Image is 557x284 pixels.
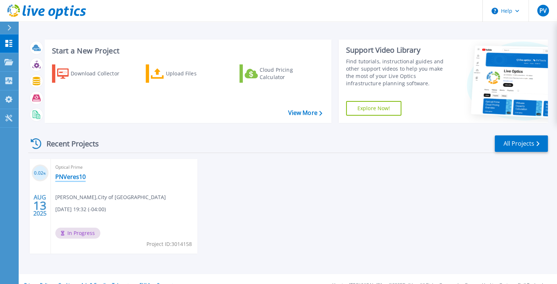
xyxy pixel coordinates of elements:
[288,109,322,116] a: View More
[43,171,46,175] span: %
[55,205,106,213] span: [DATE] 19:32 (-04:00)
[55,163,193,171] span: Optical Prime
[33,192,47,219] div: AUG 2025
[71,66,129,81] div: Download Collector
[346,45,451,55] div: Support Video Library
[539,8,546,14] span: PV
[166,66,224,81] div: Upload Files
[239,64,321,83] a: Cloud Pricing Calculator
[52,64,134,83] a: Download Collector
[146,240,192,248] span: Project ID: 3014158
[28,135,109,153] div: Recent Projects
[146,64,227,83] a: Upload Files
[346,58,451,87] div: Find tutorials, instructional guides and other support videos to help you make the most of your L...
[33,202,47,209] span: 13
[495,135,548,152] a: All Projects
[31,169,49,177] h3: 0.02
[55,228,100,239] span: In Progress
[55,173,86,180] a: PNVeres10
[55,193,166,201] span: [PERSON_NAME] , City of [GEOGRAPHIC_DATA]
[260,66,318,81] div: Cloud Pricing Calculator
[52,47,322,55] h3: Start a New Project
[346,101,402,116] a: Explore Now!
